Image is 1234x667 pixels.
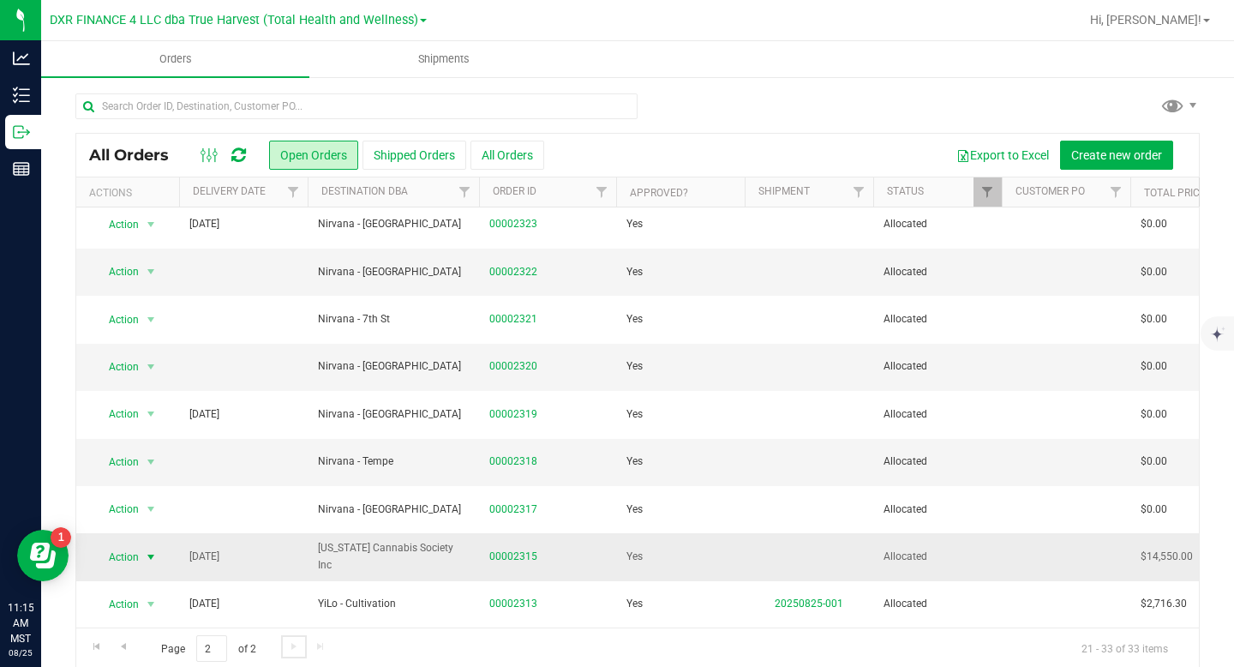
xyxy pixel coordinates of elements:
span: [DATE] [189,549,219,565]
span: Allocated [884,311,991,327]
span: [DATE] [189,216,219,232]
a: 00002319 [489,406,537,423]
span: $14,550.00 [1141,549,1193,565]
span: Yes [626,502,643,518]
input: 2 [196,635,227,662]
span: Action [93,402,140,426]
button: Shipped Orders [362,141,466,170]
span: Allocated [884,358,991,375]
span: YiLo - Cultivation [318,596,469,612]
a: Shipment [758,185,810,197]
span: 21 - 33 of 33 items [1068,635,1182,661]
span: Allocated [884,549,991,565]
span: $0.00 [1141,406,1167,423]
span: select [141,450,162,474]
span: Action [93,497,140,521]
a: 00002320 [489,358,537,375]
span: Nirvana - Tempe [318,454,469,470]
span: $0.00 [1141,216,1167,232]
button: Create new order [1060,141,1173,170]
span: Allocated [884,502,991,518]
span: Allocated [884,596,991,612]
iframe: Resource center [17,530,69,581]
span: select [141,592,162,616]
a: 00002313 [489,596,537,612]
button: Export to Excel [945,141,1060,170]
a: Status [887,185,924,197]
a: Go to the first page [84,635,109,658]
span: [DATE] [189,596,219,612]
span: select [141,308,162,332]
a: Destination DBA [321,185,408,197]
span: $2,716.30 [1141,596,1187,612]
a: Filter [973,177,1002,207]
span: $0.00 [1141,502,1167,518]
a: 00002321 [489,311,537,327]
a: 00002318 [489,454,537,470]
a: Orders [41,41,309,77]
inline-svg: Outbound [13,123,30,141]
span: select [141,260,162,284]
span: Action [93,592,140,616]
div: Actions [89,187,172,199]
span: All Orders [89,146,186,165]
a: Filter [1102,177,1130,207]
a: Order ID [493,185,536,197]
span: Action [93,355,140,379]
span: Yes [626,549,643,565]
span: Orders [136,51,215,67]
span: Action [93,545,140,569]
span: Nirvana - [GEOGRAPHIC_DATA] [318,406,469,423]
span: DXR FINANCE 4 LLC dba True Harvest (Total Health and Wellness) [50,13,418,27]
span: Yes [626,311,643,327]
a: 00002315 [489,549,537,565]
span: Nirvana - [GEOGRAPHIC_DATA] [318,216,469,232]
span: Yes [626,216,643,232]
input: Search Order ID, Destination, Customer PO... [75,93,638,119]
a: Filter [451,177,479,207]
span: Hi, [PERSON_NAME]! [1090,13,1201,27]
a: Shipments [309,41,578,77]
span: Yes [626,454,643,470]
span: [US_STATE] Cannabis Society Inc [318,540,469,573]
span: Shipments [395,51,493,67]
span: select [141,545,162,569]
span: Yes [626,596,643,612]
p: 08/25 [8,646,33,659]
span: [DATE] [189,406,219,423]
span: Yes [626,358,643,375]
span: Action [93,213,140,237]
span: Action [93,308,140,332]
span: Yes [626,406,643,423]
span: Allocated [884,264,991,280]
span: $0.00 [1141,311,1167,327]
span: Allocated [884,406,991,423]
span: Yes [626,264,643,280]
inline-svg: Inventory [13,87,30,104]
span: $0.00 [1141,264,1167,280]
iframe: Resource center unread badge [51,527,71,548]
span: Nirvana - 7th St [318,311,469,327]
span: $0.00 [1141,454,1167,470]
span: select [141,402,162,426]
a: Total Price [1144,187,1206,199]
a: 00002323 [489,216,537,232]
inline-svg: Reports [13,160,30,177]
span: select [141,497,162,521]
a: Approved? [630,187,688,199]
a: Go to the previous page [111,635,135,658]
span: select [141,355,162,379]
inline-svg: Analytics [13,50,30,67]
span: Page of 2 [147,635,270,662]
a: 20250825-001 [775,598,843,610]
p: 11:15 AM MST [8,600,33,646]
span: Allocated [884,454,991,470]
span: Nirvana - [GEOGRAPHIC_DATA] [318,502,469,518]
a: Delivery Date [193,185,266,197]
span: Nirvana - [GEOGRAPHIC_DATA] [318,358,469,375]
span: Allocated [884,216,991,232]
button: Open Orders [269,141,358,170]
a: 00002322 [489,264,537,280]
span: Nirvana - [GEOGRAPHIC_DATA] [318,264,469,280]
